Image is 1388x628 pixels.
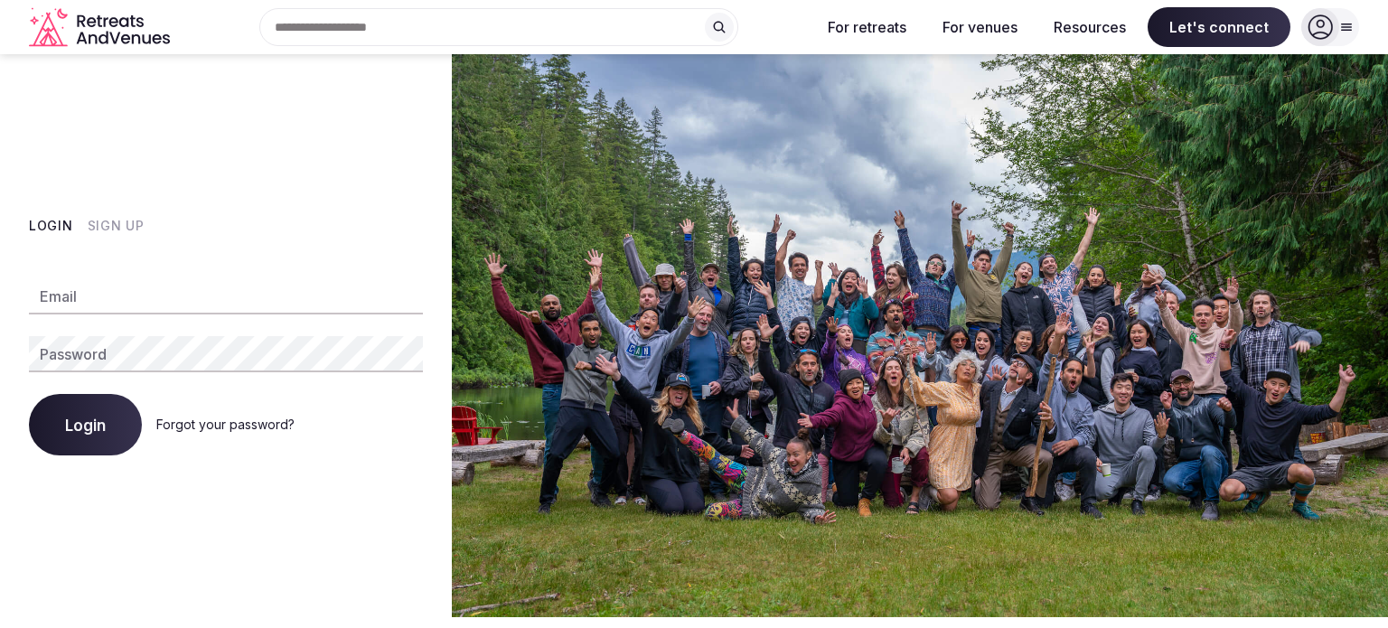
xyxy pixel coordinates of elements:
[65,416,106,434] span: Login
[1039,7,1140,47] button: Resources
[88,217,145,235] button: Sign Up
[29,217,73,235] button: Login
[1148,7,1290,47] span: Let's connect
[29,394,142,455] button: Login
[29,7,173,48] a: Visit the homepage
[928,7,1032,47] button: For venues
[813,7,921,47] button: For retreats
[156,417,295,432] a: Forgot your password?
[452,54,1388,617] img: My Account Background
[29,7,173,48] svg: Retreats and Venues company logo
